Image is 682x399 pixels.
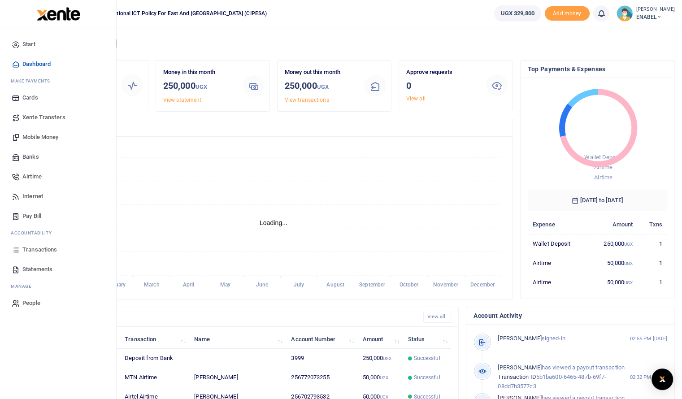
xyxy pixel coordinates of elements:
[7,35,109,54] a: Start
[433,282,459,288] tspan: November
[494,5,541,22] a: UGX 329,800
[588,253,638,273] td: 50,000
[498,363,625,391] p: has viewed a payout transaction 5b1ba600-6465-487b-69f7-08dd7b3577c3
[7,108,109,127] a: Xente Transfers
[256,282,269,288] tspan: June
[638,253,667,273] td: 1
[22,172,42,181] span: Airtime
[189,368,286,387] td: [PERSON_NAME]
[22,113,65,122] span: Xente Transfers
[293,282,304,288] tspan: July
[7,293,109,313] a: People
[638,215,667,234] th: Txns
[588,215,638,234] th: Amount
[545,9,590,16] a: Add money
[22,212,41,221] span: Pay Bill
[357,349,403,368] td: 250,000
[491,5,545,22] li: Wallet ballance
[285,79,357,94] h3: 250,000
[636,13,675,21] span: ENABEL
[22,299,40,308] span: People
[285,68,357,77] p: Money out this month
[22,133,58,142] span: Mobile Money
[22,93,38,102] span: Cards
[470,282,495,288] tspan: December
[403,330,451,349] th: Status: activate to sort column ascending
[588,273,638,291] td: 50,000
[120,330,189,349] th: Transaction: activate to sort column ascending
[22,245,57,254] span: Transactions
[286,349,357,368] td: 3999
[22,40,35,49] span: Start
[326,282,344,288] tspan: August
[638,273,667,291] td: 1
[406,79,479,92] h3: 0
[163,79,236,94] h3: 250,000
[7,167,109,186] a: Airtime
[414,354,440,362] span: Successful
[414,373,440,382] span: Successful
[617,5,633,22] img: profile-user
[54,9,270,17] span: Collaboration on International ICT Policy For East and [GEOGRAPHIC_DATA] (CIPESA)
[630,335,667,343] small: 02:55 PM [DATE]
[7,260,109,279] a: Statements
[7,127,109,147] a: Mobile Money
[22,152,39,161] span: Banks
[7,74,109,88] li: M
[473,311,667,321] h4: Account Activity
[22,192,43,201] span: Internet
[528,64,667,74] h4: Top Payments & Expenses
[380,375,388,380] small: UGX
[7,240,109,260] a: Transactions
[163,97,201,103] a: View statement
[286,330,357,349] th: Account Number: activate to sort column ascending
[636,6,675,13] small: [PERSON_NAME]
[7,54,109,74] a: Dashboard
[42,312,416,322] h4: Recent Transactions
[37,7,80,21] img: logo-large
[501,9,534,18] span: UGX 329,800
[189,330,286,349] th: Name: activate to sort column ascending
[545,6,590,21] li: Toup your wallet
[195,83,207,90] small: UGX
[7,147,109,167] a: Banks
[545,6,590,21] span: Add money
[528,273,588,291] td: Airtime
[652,369,673,390] div: Open Intercom Messenger
[400,282,419,288] tspan: October
[638,234,667,253] td: 1
[285,97,329,103] a: View transactions
[22,60,51,69] span: Dashboard
[498,373,536,380] span: Transaction ID
[317,83,329,90] small: UGX
[359,282,386,288] tspan: September
[163,68,236,77] p: Money in this month
[498,334,625,343] p: signed-in
[144,282,160,288] tspan: March
[630,373,667,381] small: 02:32 PM [DATE]
[588,234,638,253] td: 250,000
[7,186,109,206] a: Internet
[260,219,288,226] text: Loading...
[357,368,403,387] td: 50,000
[7,88,109,108] a: Cards
[34,39,675,48] h4: Hello [PERSON_NAME]
[22,265,52,274] span: Statements
[220,282,230,288] tspan: May
[15,283,32,290] span: anage
[406,95,426,102] a: View all
[357,330,403,349] th: Amount: activate to sort column ascending
[624,261,633,266] small: UGX
[104,282,126,288] tspan: February
[7,279,109,293] li: M
[15,78,50,84] span: ake Payments
[17,230,52,236] span: countability
[7,226,109,240] li: Ac
[7,206,109,226] a: Pay Bill
[42,123,505,133] h4: Transactions Overview
[183,282,195,288] tspan: April
[594,174,612,181] span: Airtime
[36,10,80,17] a: logo-small logo-large logo-large
[498,335,541,342] span: [PERSON_NAME]
[286,368,357,387] td: 256772073255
